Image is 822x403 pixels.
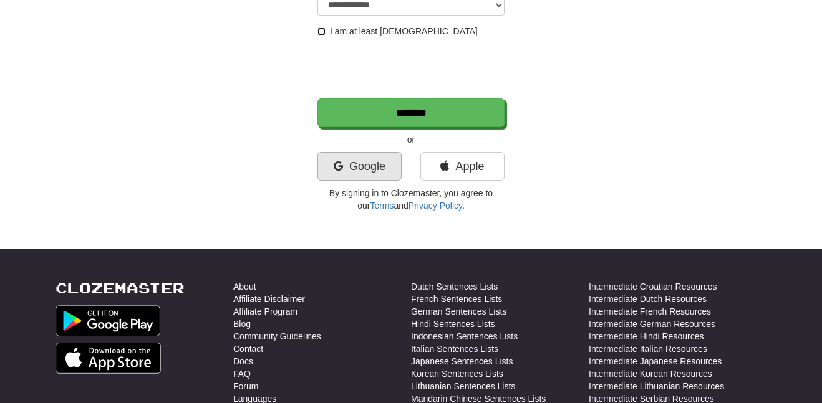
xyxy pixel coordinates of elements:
a: Intermediate Japanese Resources [589,355,722,367]
img: Get it on App Store [56,343,161,374]
a: Japanese Sentences Lists [411,355,513,367]
a: Intermediate Croatian Resources [589,280,717,293]
a: Terms [370,201,394,211]
a: Intermediate Hindi Resources [589,330,704,343]
a: FAQ [233,367,251,380]
a: German Sentences Lists [411,305,506,318]
a: Clozemaster [56,280,185,296]
a: Intermediate Korean Resources [589,367,712,380]
a: Italian Sentences Lists [411,343,498,355]
a: Docs [233,355,253,367]
a: Intermediate French Resources [589,305,711,318]
a: French Sentences Lists [411,293,502,305]
a: Lithuanian Sentences Lists [411,380,515,392]
p: By signing in to Clozemaster, you agree to our and . [317,187,505,212]
a: Hindi Sentences Lists [411,318,495,330]
a: Blog [233,318,251,330]
a: Community Guidelines [233,330,321,343]
a: Intermediate Italian Resources [589,343,707,355]
a: Contact [233,343,263,355]
iframe: reCAPTCHA [317,44,507,92]
input: I am at least [DEMOGRAPHIC_DATA] [317,27,326,36]
a: Intermediate Lithuanian Resources [589,380,724,392]
a: Intermediate Dutch Resources [589,293,707,305]
a: Affiliate Program [233,305,297,318]
img: Get it on Google Play [56,305,160,336]
a: Korean Sentences Lists [411,367,503,380]
p: or [317,133,505,146]
a: Intermediate German Resources [589,318,715,330]
a: Dutch Sentences Lists [411,280,498,293]
a: Affiliate Disclaimer [233,293,305,305]
a: Apple [420,152,505,181]
a: Google [317,152,402,181]
a: Forum [233,380,258,392]
a: Privacy Policy [409,201,462,211]
a: About [233,280,256,293]
label: I am at least [DEMOGRAPHIC_DATA] [317,25,478,37]
a: Indonesian Sentences Lists [411,330,518,343]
